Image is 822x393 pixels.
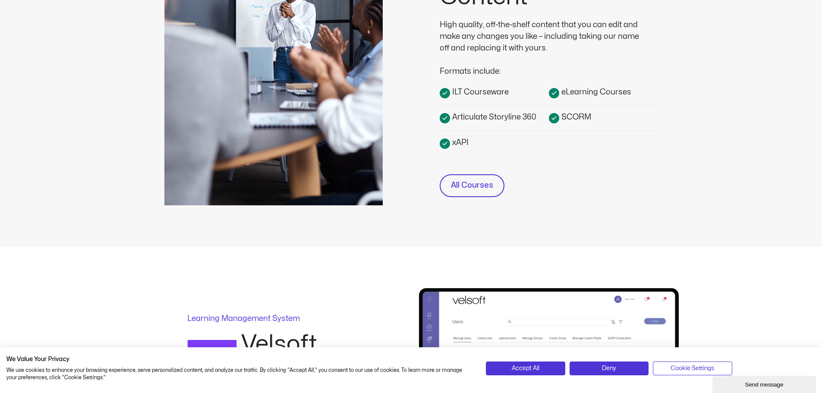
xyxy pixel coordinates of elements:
div: High quality, off-the-shelf content that you can edit and make any changes you like – including t... [440,19,647,54]
span: ILT Courseware [450,86,509,98]
button: Adjust cookie preferences [653,362,732,375]
span: Accept All [512,364,539,373]
iframe: chat widget [712,374,818,393]
span: SCORM [559,111,591,123]
span: eLearning Courses [559,86,631,98]
span: Cookie Settings [671,364,714,373]
button: Accept all cookies [486,362,565,375]
p: We use cookies to enhance your browsing experience, serve personalized content, and analyze our t... [6,367,473,381]
span: Articulate Storyline 360 [450,111,536,123]
a: Articulate Storyline 360 [440,111,549,123]
a: SCORM [549,111,658,123]
h2: We Value Your Privacy [6,355,473,363]
img: LMS Logo [187,333,237,383]
p: Learning Management System [187,315,360,323]
span: All Courses [451,179,493,192]
div: Formats include: [440,54,647,77]
a: ILT Courseware [440,86,549,98]
h2: Velsoft LMS [241,333,359,379]
button: Deny all cookies [570,362,649,375]
span: xAPI [450,137,469,148]
span: Deny [602,364,616,373]
a: All Courses [440,174,504,197]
